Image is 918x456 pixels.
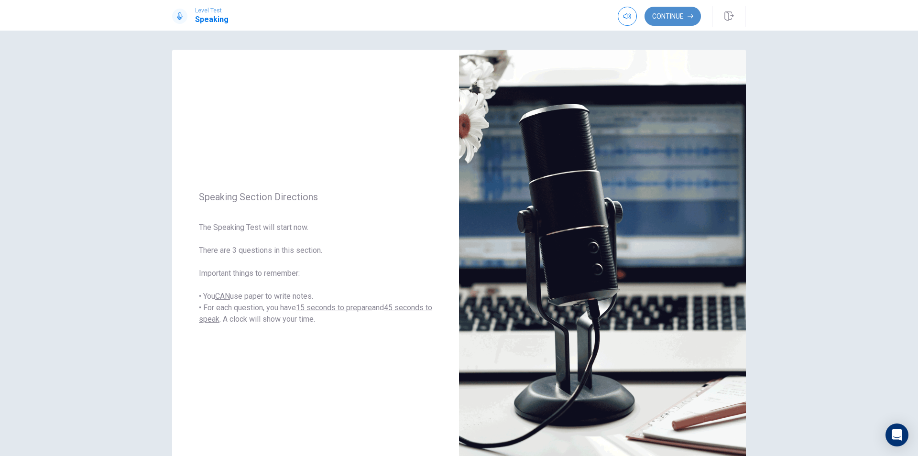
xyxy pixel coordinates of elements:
[885,423,908,446] div: Open Intercom Messenger
[199,222,432,325] span: The Speaking Test will start now. There are 3 questions in this section. Important things to reme...
[195,14,229,25] h1: Speaking
[645,7,701,26] button: Continue
[296,303,372,312] u: 15 seconds to prepare
[195,7,229,14] span: Level Test
[215,292,230,301] u: CAN
[199,191,432,203] span: Speaking Section Directions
